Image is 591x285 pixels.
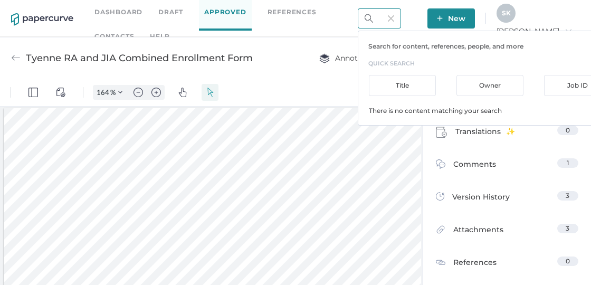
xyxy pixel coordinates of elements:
[174,5,191,22] button: Pan
[151,9,161,18] img: default-plus.svg
[25,5,42,22] button: Panel
[566,224,569,232] span: 3
[268,6,317,18] a: References
[437,8,465,28] span: New
[436,191,578,206] a: Version History3
[436,126,578,141] a: Translations0
[453,224,503,240] span: Attachments
[11,13,73,26] img: papercurve-logo-colour.7244d18c.svg
[28,9,38,18] img: default-leftsidepanel.svg
[427,8,475,28] button: New
[502,9,511,17] span: S K
[398,5,415,22] button: Search
[436,225,445,237] img: attachments-icon.0dd0e375.svg
[94,31,134,42] a: Contacts
[452,191,510,206] span: Version History
[26,48,253,68] div: Tyenne RA and JIA Combined Enrollment Form
[56,9,65,18] img: default-viewcontrols.svg
[566,257,570,265] span: 0
[178,9,187,18] img: default-pan.svg
[453,158,496,175] span: Comments
[118,12,122,16] img: chevron.svg
[11,53,21,63] img: back-arrow-grey.72011ae3.svg
[456,75,523,96] div: Owner
[130,6,147,21] button: Zoom out
[437,15,443,21] img: plus-white.e19ec114.svg
[436,158,578,175] a: Comments1
[436,258,445,267] img: reference-icon.cd0ee6a9.svg
[148,6,165,21] button: Zoom in
[455,126,515,141] span: Translations
[388,15,394,22] img: cross-light-grey.10ea7ca4.svg
[567,159,569,167] span: 1
[566,126,570,134] span: 0
[436,192,444,203] img: versions-icon.ee5af6b0.svg
[150,31,169,42] div: help
[436,127,447,138] img: claims-icon.71597b81.svg
[319,53,380,63] span: Annotations
[436,224,578,240] a: Attachments3
[436,256,578,270] a: References0
[402,9,411,18] img: default-magnifying-glass.svg
[365,14,373,23] img: search.bf03fe8b.svg
[52,5,69,22] button: View Controls
[369,75,436,96] div: Title
[497,26,572,36] span: [PERSON_NAME]
[319,53,330,63] img: annotation-layers.cc6d0e6b.svg
[436,159,445,172] img: comment-icon.4fbda5a2.svg
[309,48,391,68] button: Annotations
[134,9,143,18] img: default-minus.svg
[565,27,572,34] i: arrow_right
[202,5,218,22] button: Select
[358,8,401,28] input: Search Workspace
[110,9,116,18] span: %
[94,6,142,18] a: Dashboard
[93,9,110,18] input: Set zoom
[566,192,569,199] span: 3
[453,256,497,270] span: References
[158,6,183,18] a: Draft
[112,6,129,21] button: Zoom Controls
[205,9,215,18] img: default-select.svg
